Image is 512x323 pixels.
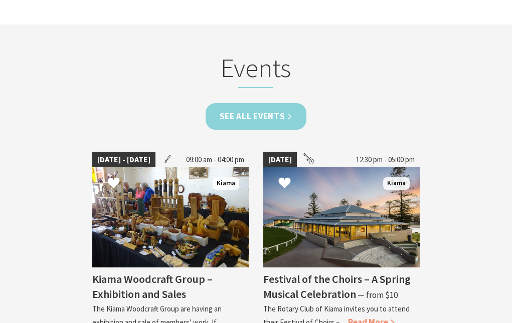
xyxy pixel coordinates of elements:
[92,272,213,300] h4: Kiama Woodcraft Group – Exhibition and Sales
[268,167,301,201] button: Click to Favourite Festival of the Choirs – A Spring Musical Celebration
[263,167,420,267] img: 2023 Festival of Choirs at the Kiama Pavilion
[181,152,249,168] span: 09:00 am - 04:00 pm
[92,167,249,267] img: The wonders of wood
[213,177,239,190] span: Kiama
[358,289,398,300] span: ⁠— from $10
[97,167,130,201] button: Click to Favourite Kiama Woodcraft Group – Exhibition and Sales
[89,52,423,88] h2: Events
[351,152,420,168] span: 12:30 pm - 05:00 pm
[263,152,297,168] span: [DATE]
[206,103,307,130] a: See all Events
[263,272,411,300] h4: Festival of the Choirs – A Spring Musical Celebration
[92,152,155,168] span: [DATE] - [DATE]
[383,177,410,190] span: Kiama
